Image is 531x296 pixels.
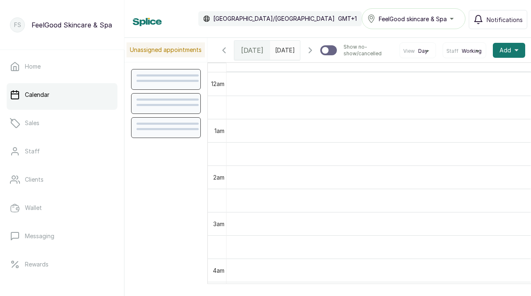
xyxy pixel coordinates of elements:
a: Staff [7,140,117,163]
p: Home [25,62,41,71]
div: 2am [212,173,226,182]
p: FS [14,21,21,29]
span: Day [418,48,428,54]
button: StaffWorking [446,48,482,54]
p: Wallet [25,204,42,212]
div: 1am [213,126,226,135]
button: ViewDay [403,48,432,54]
a: Home [7,55,117,78]
div: 3am [212,220,226,228]
p: FeelGood Skincare & Spa [32,20,112,30]
span: Working [462,48,482,54]
p: [GEOGRAPHIC_DATA]/[GEOGRAPHIC_DATA] [213,15,335,23]
p: Show no-show/cancelled [343,44,393,57]
div: [DATE] [234,41,270,60]
div: 4am [211,266,226,275]
p: Sales [25,119,39,127]
button: Add [493,43,525,58]
p: Rewards [25,260,49,269]
div: 12am [209,79,226,88]
a: Wallet [7,196,117,220]
a: Rewards [7,253,117,276]
span: FeelGood skincare & Spa [379,15,447,23]
button: Notifications [469,10,527,29]
a: Sales [7,111,117,135]
span: Notifications [487,15,523,24]
p: Unassigned appointments [127,42,205,57]
span: Staff [446,48,458,54]
a: Calendar [7,83,117,106]
p: Messaging [25,232,54,240]
span: [DATE] [241,45,263,55]
span: Add [499,46,511,54]
span: View [403,48,415,54]
button: FeelGood skincare & Spa [362,8,465,29]
a: Messaging [7,224,117,248]
p: GMT+1 [338,15,357,23]
a: Clients [7,168,117,191]
p: Clients [25,175,44,184]
p: Calendar [25,91,49,99]
p: Staff [25,147,40,155]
